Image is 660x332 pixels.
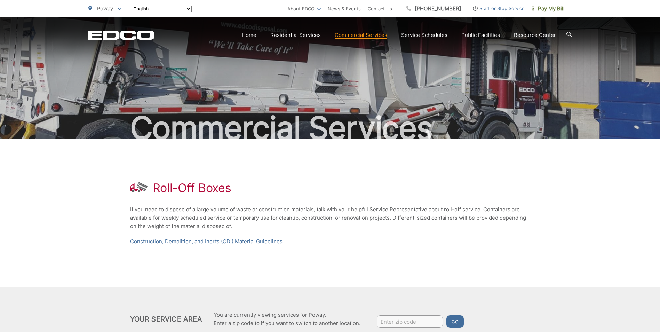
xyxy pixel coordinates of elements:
h2: Commercial Services [88,111,572,145]
a: Contact Us [368,5,392,13]
a: EDCD logo. Return to the homepage. [88,30,154,40]
input: Enter zip code [377,315,443,328]
a: Construction, Demolition, and Inerts (CDI) Material Guidelines [130,237,283,246]
a: Home [242,31,256,39]
a: Commercial Services [335,31,387,39]
a: Resource Center [514,31,556,39]
span: Pay My Bill [532,5,565,13]
a: News & Events [328,5,361,13]
p: You are currently viewing services for Poway. Enter a zip code to if you want to switch to anothe... [214,311,360,327]
p: If you need to dispose of a large volume of waste or construction materials, talk with your helpf... [130,205,530,230]
a: Service Schedules [401,31,447,39]
select: Select a language [132,6,192,12]
button: Go [446,315,464,328]
a: Public Facilities [461,31,500,39]
h2: Your Service Area [130,315,202,323]
h1: Roll-Off Boxes [153,181,231,195]
a: Residential Services [270,31,321,39]
span: Poway [97,5,113,12]
a: About EDCO [287,5,321,13]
